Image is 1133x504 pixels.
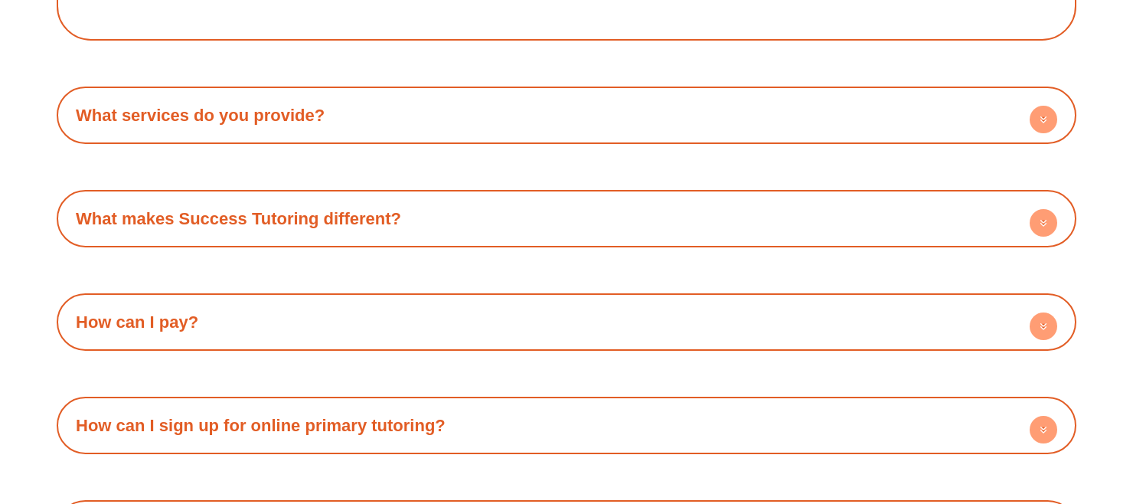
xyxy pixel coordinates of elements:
[878,331,1133,504] iframe: Chat Widget
[76,416,446,435] a: How can I sign up for online primary tutoring?
[76,313,198,332] a: How can I pay?
[64,198,1069,240] h4: What makes Success Tutoring different?
[76,209,401,228] a: What makes Success Tutoring different?
[64,94,1069,136] h4: What services do you provide?
[76,106,325,125] a: What services do you provide?
[64,301,1069,343] h4: How can I pay?
[64,404,1069,447] h4: How can I sign up for online primary tutoring?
